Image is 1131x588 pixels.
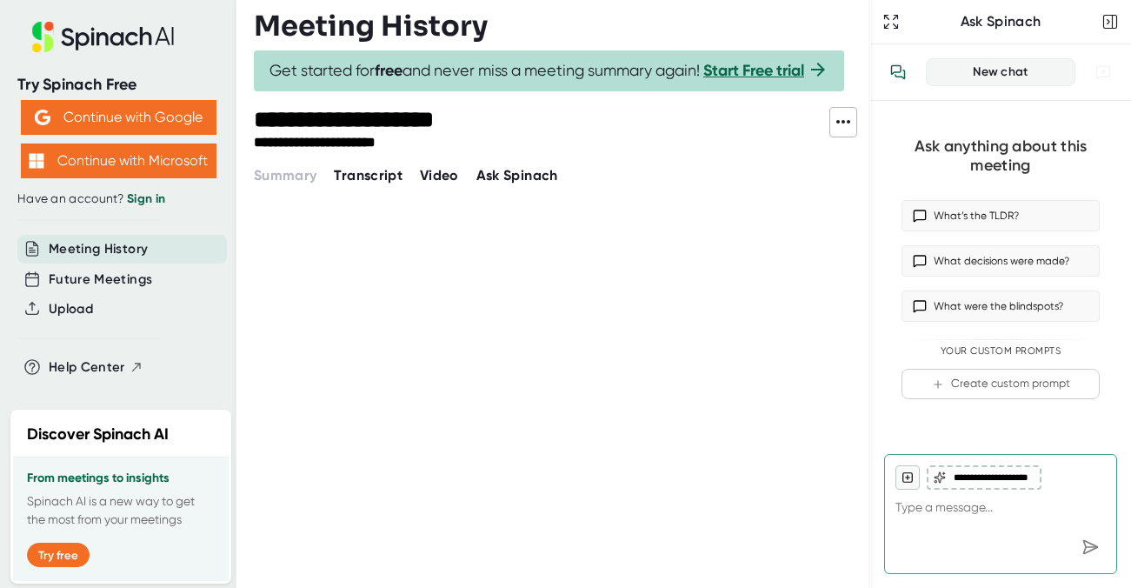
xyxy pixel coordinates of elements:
[901,369,1100,399] button: Create custom prompt
[334,167,403,184] span: Transcript
[476,167,558,184] span: Ask Spinach
[27,492,215,529] p: Spinach AI is a new way to get the most from your meetings
[901,345,1100,357] div: Your Custom Prompts
[254,165,316,186] button: Summary
[254,167,316,184] span: Summary
[49,299,93,319] button: Upload
[49,270,152,290] button: Future Meetings
[903,13,1098,30] div: Ask Spinach
[269,61,828,81] span: Get started for and never miss a meeting summary again!
[127,191,165,206] a: Sign in
[901,137,1100,176] div: Ask anything about this meeting
[35,110,50,125] img: Aehbyd4JwY73AAAAAElFTkSuQmCC
[21,100,216,135] button: Continue with Google
[901,245,1100,277] button: What decisions were made?
[901,200,1100,231] button: What’s the TLDR?
[254,10,488,43] h3: Meeting History
[17,75,219,95] div: Try Spinach Free
[27,543,90,567] button: Try free
[27,423,169,446] h2: Discover Spinach AI
[420,165,459,186] button: Video
[49,357,125,378] span: Help Center
[1074,531,1106,563] div: Send message
[334,165,403,186] button: Transcript
[703,61,804,80] a: Start Free trial
[1098,10,1122,34] button: Close conversation sidebar
[937,64,1064,80] div: New chat
[21,144,216,178] button: Continue with Microsoft
[49,357,143,378] button: Help Center
[476,165,558,186] button: Ask Spinach
[881,55,915,90] button: View conversation history
[901,291,1100,322] button: What were the blindspots?
[27,471,215,485] h3: From meetings to insights
[49,239,148,259] button: Meeting History
[420,167,459,184] span: Video
[375,61,403,80] b: free
[879,10,903,34] button: Expand to Ask Spinach page
[17,191,219,207] div: Have an account?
